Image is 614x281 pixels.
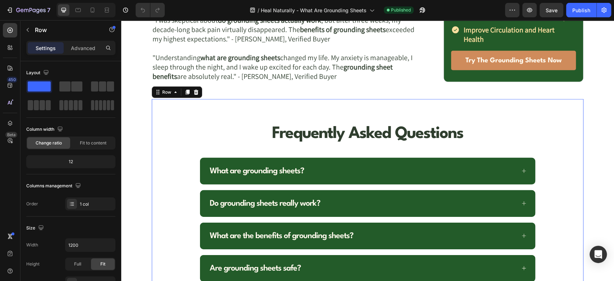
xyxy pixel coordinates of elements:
div: Beta [5,132,17,138]
span: What are grounding sheets? [88,147,183,155]
p: Advanced [71,44,95,52]
iframe: Design area [121,20,614,281]
div: Publish [572,6,590,14]
p: 7 [47,6,50,14]
div: 1 col [80,201,114,208]
div: Undo/Redo [136,3,165,17]
strong: Improve Circulation and Heart Health [342,5,433,23]
span: What are the benefits of grounding sheets? [88,212,232,220]
div: 12 [28,157,114,167]
button: 7 [3,3,54,17]
button: Save [540,3,563,17]
input: Auto [65,238,115,251]
span: Fit to content [80,140,106,146]
div: Order [26,201,38,207]
strong: benefits of grounding sheets [179,5,264,14]
span: Are grounding sheets safe? [88,244,179,252]
div: Row [40,69,51,75]
p: "Understanding changed my life. My anxiety is manageable, I sleep through the night, and I wake u... [31,33,299,61]
div: Columns management [26,181,82,191]
div: Open Intercom Messenger [590,246,607,263]
div: Size [26,223,45,233]
span: / [258,6,259,14]
button: Publish [566,3,596,17]
div: Column width [26,125,64,134]
p: Row [35,26,96,34]
span: Heal Naturally - What Are Grounding Sheets [261,6,367,14]
strong: what are grounding sheets [79,33,159,42]
div: 450 [7,77,17,82]
span: Save [546,7,558,13]
div: Width [26,242,38,248]
span: Fit [100,261,105,267]
span: Published [391,7,411,13]
span: Do grounding sheets really work? [88,179,199,187]
span: Change ratio [36,140,62,146]
div: Layout [26,68,50,78]
p: Try The Grounding Sheets Now [344,35,440,45]
a: Try The Grounding Sheets Now [330,30,455,50]
p: Frequently Asked Questions [37,103,456,125]
strong: grounding sheet benefits [31,42,272,61]
div: Height [26,261,40,267]
p: Settings [36,44,56,52]
span: Full [74,261,81,267]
